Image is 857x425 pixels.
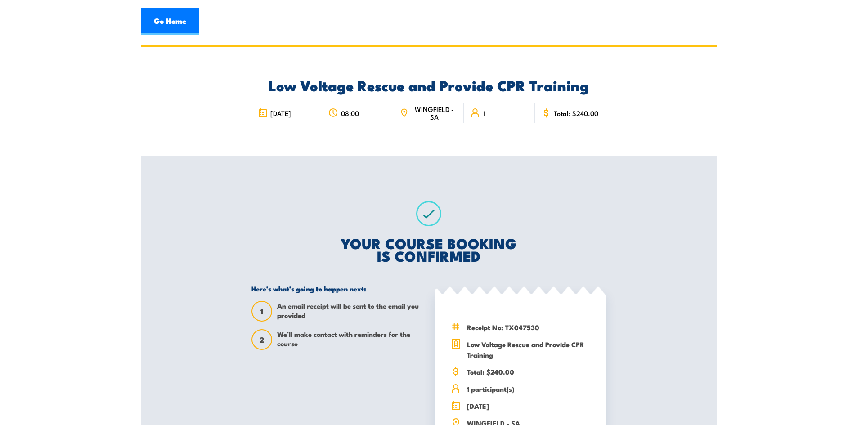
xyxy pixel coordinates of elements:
h5: Here’s what’s going to happen next: [251,284,422,293]
span: 1 [483,109,485,117]
span: 1 participant(s) [467,384,590,394]
span: 2 [252,335,271,344]
h2: YOUR COURSE BOOKING IS CONFIRMED [251,237,606,262]
span: Receipt No: TX047530 [467,322,590,332]
span: [DATE] [270,109,291,117]
span: 1 [252,307,271,316]
span: WINGFIELD - SA [411,105,458,121]
span: Total: $240.00 [554,109,598,117]
span: Low Voltage Rescue and Provide CPR Training [467,339,590,360]
span: An email receipt will be sent to the email you provided [277,301,422,322]
a: Go Home [141,8,199,35]
h2: Low Voltage Rescue and Provide CPR Training [251,79,606,91]
span: [DATE] [467,401,590,411]
span: 08:00 [341,109,359,117]
span: Total: $240.00 [467,367,590,377]
span: We’ll make contact with reminders for the course [277,329,422,350]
